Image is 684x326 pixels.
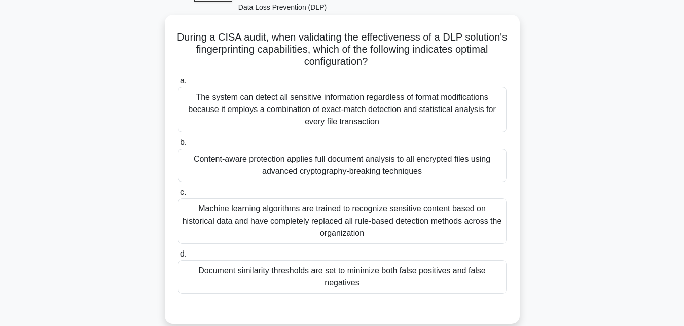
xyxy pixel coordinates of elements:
span: d. [180,249,187,258]
h5: During a CISA audit, when validating the effectiveness of a DLP solution's fingerprinting capabil... [177,31,508,68]
div: Content-aware protection applies full document analysis to all encrypted files using advanced cry... [178,149,507,182]
span: c. [180,188,186,196]
div: Machine learning algorithms are trained to recognize sensitive content based on historical data a... [178,198,507,244]
div: The system can detect all sensitive information regardless of format modifications because it emp... [178,87,507,132]
span: a. [180,76,187,85]
div: Document similarity thresholds are set to minimize both false positives and false negatives [178,260,507,294]
span: b. [180,138,187,147]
